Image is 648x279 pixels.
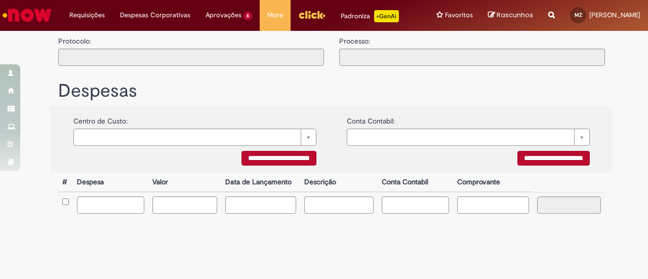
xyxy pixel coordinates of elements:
th: Despesa [73,173,148,192]
a: Limpar campo {0} [347,129,590,146]
span: MZ [575,12,582,18]
label: Processo: [339,31,370,46]
span: [PERSON_NAME] [589,11,640,19]
span: Despesas Corporativas [120,10,190,20]
th: Valor [148,173,221,192]
span: Rascunhos [497,10,533,20]
th: Descrição [300,173,377,192]
label: Centro de Custo: [73,111,128,126]
a: Rascunhos [488,11,533,20]
img: ServiceNow [1,5,53,25]
div: Padroniza [341,10,399,22]
label: Conta Contabil: [347,111,395,126]
span: Requisições [69,10,105,20]
a: Limpar campo {0} [73,129,316,146]
span: More [267,10,283,20]
th: Conta Contabil [378,173,453,192]
span: Aprovações [206,10,241,20]
img: click_logo_yellow_360x200.png [298,7,326,22]
h1: Despesas [58,81,605,101]
th: Comprovante [453,173,534,192]
th: # [58,173,73,192]
p: +GenAi [374,10,399,22]
span: Favoritos [445,10,473,20]
label: Protocolo: [58,31,91,46]
th: Data de Lançamento [221,173,301,192]
span: 6 [244,12,252,20]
